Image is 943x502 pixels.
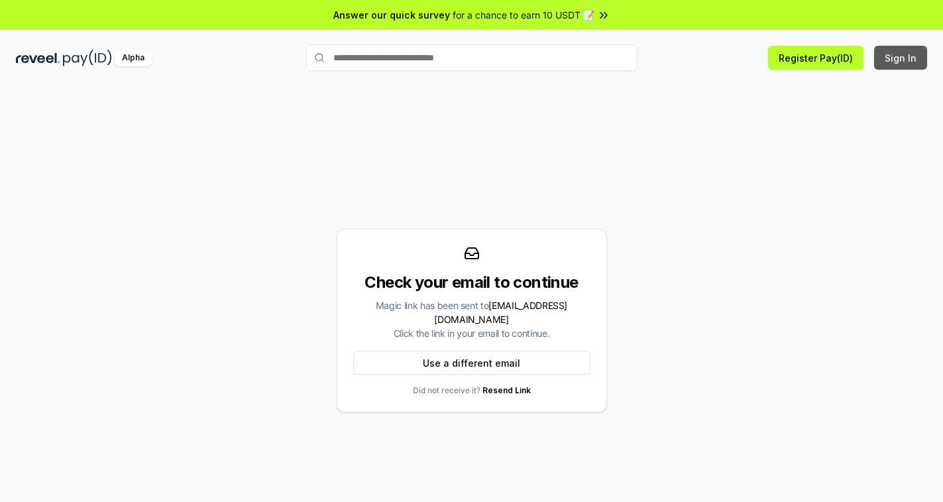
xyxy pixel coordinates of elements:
[482,385,531,395] a: Resend Link
[768,46,863,70] button: Register Pay(ID)
[434,300,567,325] span: [EMAIL_ADDRESS][DOMAIN_NAME]
[353,298,590,340] div: Magic link has been sent to Click the link in your email to continue.
[16,50,60,66] img: reveel_dark
[333,8,450,22] span: Answer our quick survey
[353,351,590,375] button: Use a different email
[874,46,927,70] button: Sign In
[353,272,590,293] div: Check your email to continue
[413,385,531,396] p: Did not receive it?
[453,8,594,22] span: for a chance to earn 10 USDT 📝
[115,50,152,66] div: Alpha
[63,50,112,66] img: pay_id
